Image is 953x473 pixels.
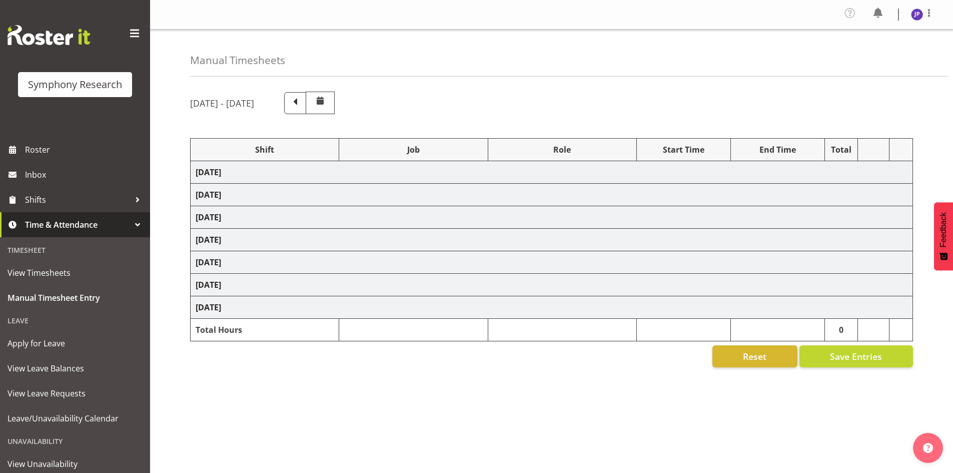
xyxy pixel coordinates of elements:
div: Role [493,144,631,156]
span: Feedback [939,212,948,247]
td: [DATE] [191,229,913,251]
td: [DATE] [191,296,913,319]
a: View Timesheets [3,260,148,285]
span: Save Entries [830,350,882,363]
a: View Leave Balances [3,356,148,381]
img: judith-partridge11888.jpg [911,9,923,21]
span: View Leave Requests [8,386,143,401]
a: Apply for Leave [3,331,148,356]
td: 0 [824,319,858,341]
span: View Leave Balances [8,361,143,376]
img: help-xxl-2.png [923,443,933,453]
div: Leave [3,310,148,331]
td: [DATE] [191,251,913,274]
span: Shifts [25,192,130,207]
div: Shift [196,144,334,156]
td: Total Hours [191,319,339,341]
span: Leave/Unavailability Calendar [8,411,143,426]
span: View Timesheets [8,265,143,280]
button: Reset [712,345,797,367]
span: Time & Attendance [25,217,130,232]
a: Leave/Unavailability Calendar [3,406,148,431]
a: Manual Timesheet Entry [3,285,148,310]
img: Rosterit website logo [8,25,90,45]
span: Inbox [25,167,145,182]
td: [DATE] [191,274,913,296]
td: [DATE] [191,206,913,229]
div: Timesheet [3,240,148,260]
span: Apply for Leave [8,336,143,351]
a: View Leave Requests [3,381,148,406]
span: Manual Timesheet Entry [8,290,143,305]
div: Start Time [642,144,725,156]
h5: [DATE] - [DATE] [190,98,254,109]
td: [DATE] [191,184,913,206]
div: Unavailability [3,431,148,451]
div: Total [830,144,853,156]
div: Symphony Research [28,77,122,92]
div: Job [344,144,482,156]
span: Roster [25,142,145,157]
td: [DATE] [191,161,913,184]
button: Feedback - Show survey [934,202,953,270]
h4: Manual Timesheets [190,55,285,66]
span: Reset [743,350,766,363]
span: View Unavailability [8,456,143,471]
div: End Time [736,144,819,156]
button: Save Entries [799,345,913,367]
